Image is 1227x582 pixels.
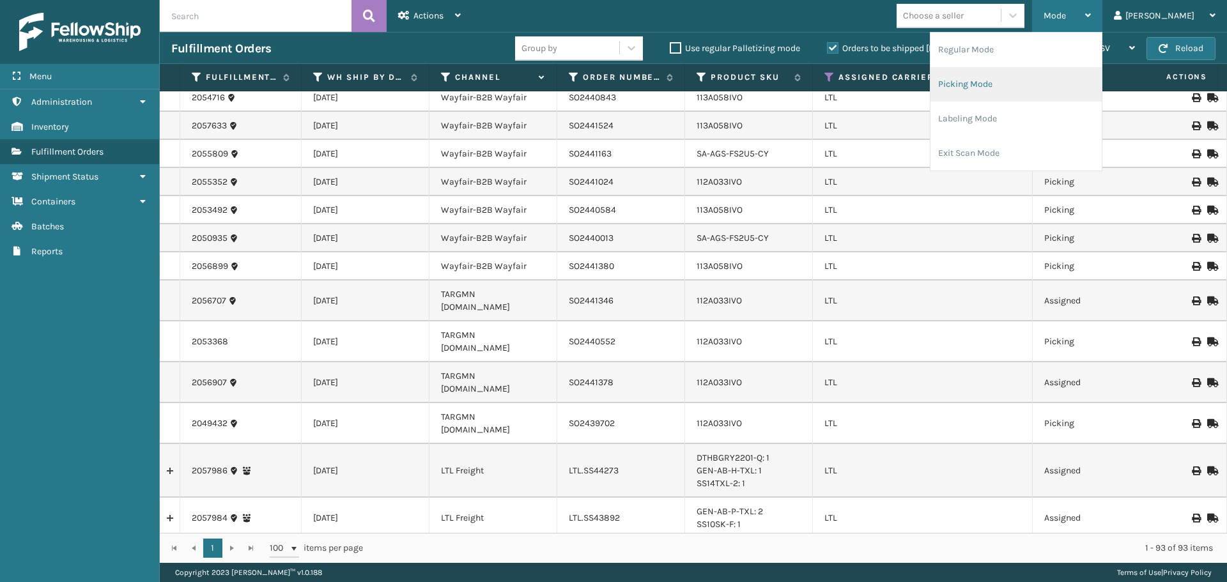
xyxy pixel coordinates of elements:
[31,246,63,257] span: Reports
[1044,10,1066,21] span: Mode
[557,112,685,140] td: SO2441524
[1033,224,1161,252] td: Picking
[1146,37,1215,60] button: Reload
[697,478,745,489] a: SS14TXL-2: 1
[302,362,429,403] td: [DATE]
[557,280,685,321] td: SO2441346
[697,148,769,159] a: SA-AGS-FS2U5-CY
[1192,466,1200,475] i: Print BOL
[1033,403,1161,444] td: Picking
[838,72,1008,83] label: Assigned Carrier Service
[813,112,1033,140] td: LTL
[31,121,69,132] span: Inventory
[1117,563,1212,582] div: |
[192,512,228,525] a: 2057984
[1033,196,1161,224] td: Picking
[903,9,964,22] div: Choose a seller
[192,464,228,477] a: 2057986
[930,33,1102,67] li: Regular Mode
[429,196,557,224] td: Wayfair-B2B Wayfair
[31,171,98,182] span: Shipment Status
[1033,444,1161,498] td: Assigned
[813,224,1033,252] td: LTL
[697,465,762,476] a: GEN-AB-H-TXL: 1
[697,92,743,103] a: 113A058IVO
[192,260,228,273] a: 2056899
[302,140,429,168] td: [DATE]
[302,84,429,112] td: [DATE]
[381,542,1213,555] div: 1 - 93 of 93 items
[1207,419,1215,428] i: Mark as Shipped
[302,498,429,539] td: [DATE]
[1192,178,1200,187] i: Print BOL
[302,252,429,280] td: [DATE]
[1033,362,1161,403] td: Assigned
[31,196,75,207] span: Containers
[1192,262,1200,271] i: Print BOL
[697,506,763,517] a: GEN-AB-P-TXL: 2
[813,140,1033,168] td: LTL
[697,452,769,463] a: DTHBGRY2201-Q: 1
[1207,337,1215,346] i: Mark as Shipped
[1033,280,1161,321] td: Assigned
[521,42,557,55] div: Group by
[327,72,405,83] label: WH Ship By Date
[1117,568,1161,577] a: Terms of Use
[1207,93,1215,102] i: Mark as Shipped
[192,176,228,188] a: 2055352
[429,168,557,196] td: Wayfair-B2B Wayfair
[302,403,429,444] td: [DATE]
[670,43,800,54] label: Use regular Palletizing mode
[1192,93,1200,102] i: Print BOL
[711,72,788,83] label: Product SKU
[192,148,228,160] a: 2055809
[1126,66,1215,88] span: Actions
[813,498,1033,539] td: LTL
[192,335,228,348] a: 2053368
[192,91,225,104] a: 2054716
[930,136,1102,171] li: Exit Scan Mode
[1192,337,1200,346] i: Print BOL
[697,519,741,530] a: SS10SK-F: 1
[203,539,222,558] a: 1
[302,321,429,362] td: [DATE]
[1207,466,1215,475] i: Mark as Shipped
[31,146,104,157] span: Fulfillment Orders
[813,84,1033,112] td: LTL
[31,96,92,107] span: Administration
[302,196,429,224] td: [DATE]
[171,41,271,56] h3: Fulfillment Orders
[557,403,685,444] td: SO2439702
[1207,514,1215,523] i: Mark as Shipped
[557,224,685,252] td: SO2440013
[302,280,429,321] td: [DATE]
[1192,234,1200,243] i: Print BOL
[697,295,742,306] a: 112A033IVO
[206,72,277,83] label: Fulfillment Order Id
[192,295,226,307] a: 2056707
[429,444,557,498] td: LTL Freight
[1207,206,1215,215] i: Mark as Shipped
[697,233,769,243] a: SA-AGS-FS2U5-CY
[1207,234,1215,243] i: Mark as Shipped
[813,168,1033,196] td: LTL
[697,204,743,215] a: 113A058IVO
[1207,149,1215,158] i: Mark as Shipped
[31,221,64,232] span: Batches
[302,112,429,140] td: [DATE]
[429,252,557,280] td: Wayfair-B2B Wayfair
[192,204,228,217] a: 2053492
[429,84,557,112] td: Wayfair-B2B Wayfair
[429,224,557,252] td: Wayfair-B2B Wayfair
[192,232,228,245] a: 2050935
[302,444,429,498] td: [DATE]
[1207,296,1215,305] i: Mark as Shipped
[455,72,532,83] label: Channel
[813,280,1033,321] td: LTL
[1207,262,1215,271] i: Mark as Shipped
[302,168,429,196] td: [DATE]
[557,498,685,539] td: LTL.SS43892
[429,140,557,168] td: Wayfair-B2B Wayfair
[1033,168,1161,196] td: Picking
[697,261,743,272] a: 113A058IVO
